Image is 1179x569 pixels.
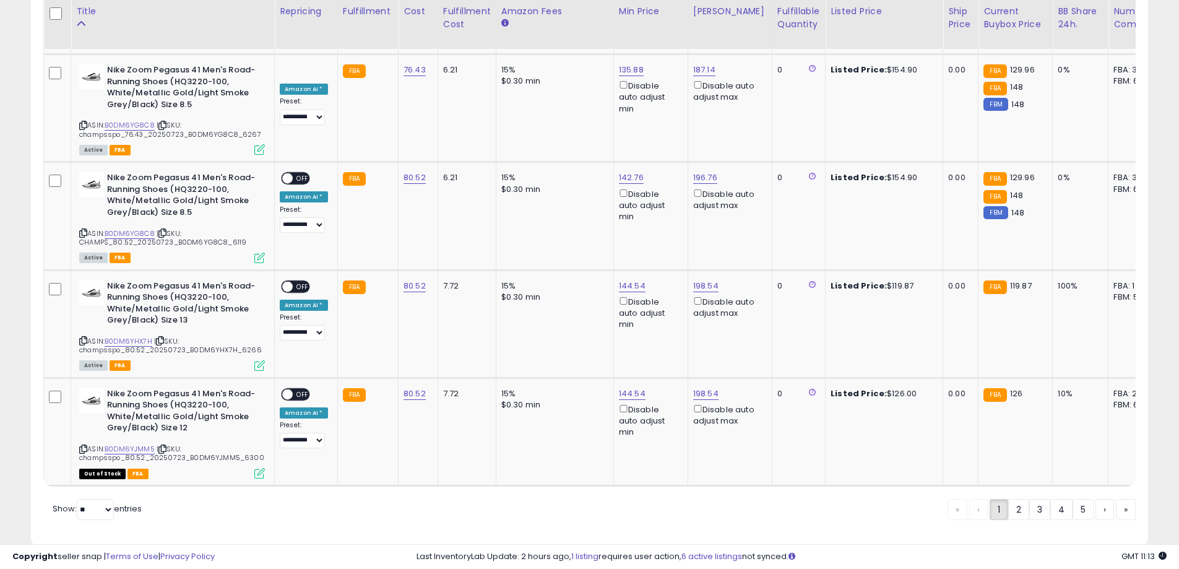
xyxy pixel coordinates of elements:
div: FBA: 3 [1113,64,1154,76]
div: Cost [404,5,433,18]
div: 0.00 [948,172,969,183]
a: 6 active listings [681,550,742,562]
b: Listed Price: [831,172,887,183]
b: Listed Price: [831,388,887,399]
span: Show: entries [53,503,142,515]
div: Disable auto adjust min [619,402,678,438]
div: 15% [501,388,604,399]
div: ASIN: [79,280,265,370]
div: Amazon AI * [280,407,328,419]
a: 2 [1008,499,1029,520]
div: Current Buybox Price [983,5,1047,31]
small: FBA [343,388,366,402]
div: Num of Comp. [1113,5,1159,31]
a: 80.52 [404,280,426,292]
div: 0.00 [948,280,969,292]
img: 31kJ7GZrK6L._SL40_.jpg [79,280,104,305]
span: › [1103,503,1106,516]
div: seller snap | | [12,551,215,563]
span: 2025-08-11 11:13 GMT [1121,550,1167,562]
span: 148 [1011,207,1024,219]
div: ASIN: [79,64,265,154]
span: 129.96 [1010,172,1035,183]
img: 31kJ7GZrK6L._SL40_.jpg [79,172,104,197]
div: $119.87 [831,280,933,292]
a: B0DM6YG8C8 [105,120,155,131]
div: 6.21 [443,64,486,76]
div: FBA: 1 [1113,280,1154,292]
div: $154.90 [831,172,933,183]
div: Disable auto adjust max [693,402,762,427]
a: 142.76 [619,172,644,184]
a: B0DM6YJMM5 [105,444,155,454]
div: $0.30 min [501,76,604,87]
span: OFF [293,281,313,292]
a: Privacy Policy [160,550,215,562]
div: FBM: 6 [1113,184,1154,195]
div: 0 [777,280,816,292]
a: 198.54 [693,280,719,292]
div: 10% [1058,388,1099,399]
span: OFF [293,389,313,399]
div: FBM: 5 [1113,292,1154,303]
a: 144.54 [619,280,646,292]
small: FBA [343,172,366,186]
a: B0DM6YG8C8 [105,228,155,239]
div: $0.30 min [501,292,604,303]
span: All listings currently available for purchase on Amazon [79,360,108,371]
div: Ship Price [948,5,973,31]
div: Disable auto adjust max [693,79,762,103]
a: 4 [1050,499,1073,520]
a: 80.52 [404,172,426,184]
small: Amazon Fees. [501,18,509,29]
div: 0.00 [948,388,969,399]
div: 0.00 [948,64,969,76]
div: Disable auto adjust max [693,187,762,211]
div: 15% [501,280,604,292]
div: Amazon Fees [501,5,608,18]
b: Nike Zoom Pegasus 41 Men's Road-Running Shoes (HQ3220-100, White/Metallic Gold/Light Smoke Grey/B... [107,64,257,113]
div: 0% [1058,172,1099,183]
div: Preset: [280,206,328,233]
small: FBM [983,98,1008,111]
div: $0.30 min [501,184,604,195]
div: Disable auto adjust min [619,187,678,223]
div: [PERSON_NAME] [693,5,767,18]
div: Amazon AI * [280,300,328,311]
div: Fulfillment [343,5,393,18]
span: FBA [110,253,131,263]
a: 135.88 [619,64,644,76]
div: Amazon AI * [280,191,328,202]
div: 0 [777,388,816,399]
span: 126 [1010,388,1022,399]
span: OFF [293,173,313,184]
div: Disable auto adjust min [619,295,678,331]
div: Fulfillment Cost [443,5,491,31]
b: Listed Price: [831,280,887,292]
a: 144.54 [619,388,646,400]
small: FBM [983,206,1008,219]
small: FBA [983,82,1006,95]
a: 1 listing [571,550,598,562]
span: | SKU: CHAMPS_80.52_20250723_B0DM6YG8C8_6119 [79,228,246,247]
img: 31kJ7GZrK6L._SL40_.jpg [79,64,104,89]
small: FBA [343,64,366,78]
a: Terms of Use [106,550,158,562]
div: 7.72 [443,280,486,292]
span: | SKU: champsspo_80.52_20250723_B0DM6YJMM5_6300 [79,444,264,463]
div: Disable auto adjust min [619,79,678,115]
div: Amazon AI * [280,84,328,95]
div: Min Price [619,5,683,18]
b: Listed Price: [831,64,887,76]
a: 80.52 [404,388,426,400]
b: Nike Zoom Pegasus 41 Men's Road-Running Shoes (HQ3220-100, White/Metallic Gold/Light Smoke Grey/B... [107,388,257,437]
span: FBA [127,469,149,479]
div: $126.00 [831,388,933,399]
span: | SKU: champsspo_76.43_20250723_B0DM6YG8C8_6267 [79,120,261,139]
span: 148 [1011,98,1024,110]
div: BB Share 24h. [1058,5,1103,31]
div: Listed Price [831,5,938,18]
div: 0% [1058,64,1099,76]
a: 3 [1029,499,1050,520]
div: Preset: [280,313,328,341]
